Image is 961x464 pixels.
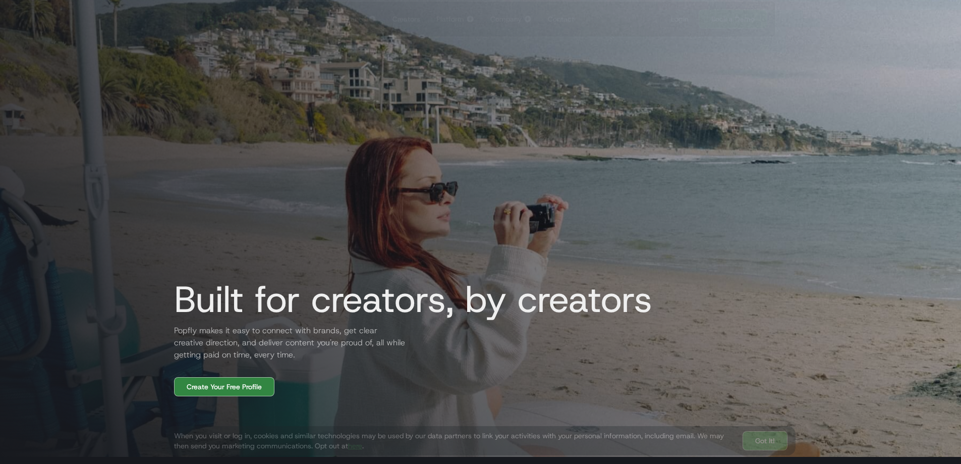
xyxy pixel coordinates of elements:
[543,2,578,37] a: Contact
[667,14,693,24] a: Login
[166,279,652,320] h1: Built for creators, by creators
[547,14,574,24] div: Contact
[344,14,366,24] div: Brands
[388,2,424,37] a: Creators
[699,10,767,29] a: Book a Demo
[743,431,787,450] a: Got It!
[392,14,420,24] div: Creators
[166,325,408,361] h2: Popfly makes it easy to connect with brands, get clear creative direction, and deliver content yo...
[671,14,689,24] div: Login
[174,431,734,451] div: When you visit or log in, cookies and similar technologies may be used by our data partners to li...
[436,14,464,24] div: Platform
[348,441,362,450] a: here
[190,4,255,34] a: home
[490,14,521,24] div: Company
[174,377,274,396] a: Create Your Free Profile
